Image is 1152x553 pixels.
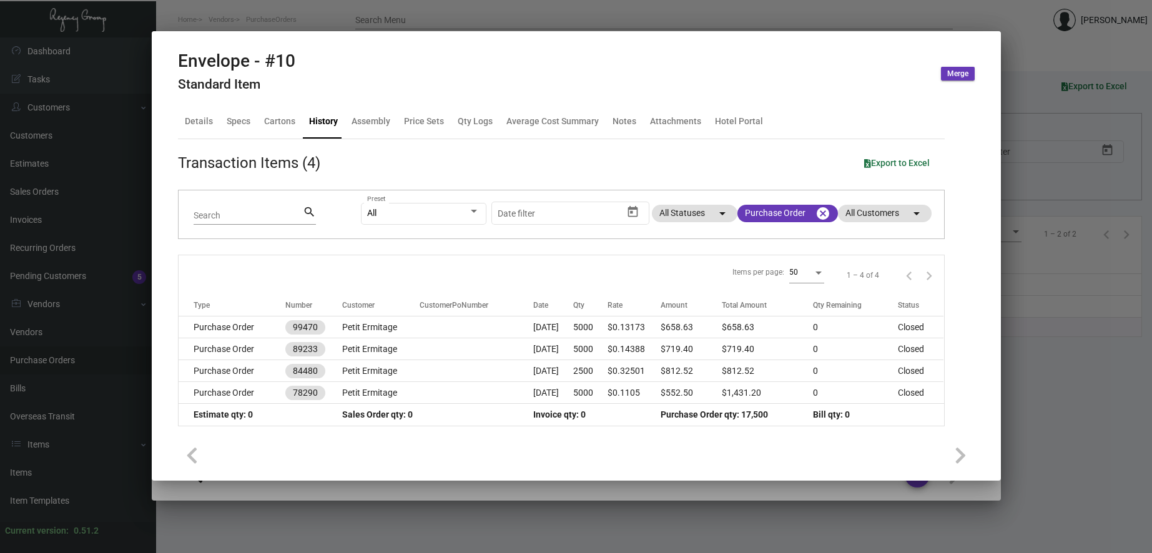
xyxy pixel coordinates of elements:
div: Qty Remaining [813,300,898,311]
mat-icon: arrow_drop_down [909,206,924,221]
div: Customer [342,300,420,311]
div: Qty [573,300,584,311]
mat-icon: cancel [815,206,830,221]
div: Total Amount [722,300,767,311]
td: 0 [813,316,898,338]
div: CustomerPoNumber [420,300,488,311]
div: Status [898,300,919,311]
div: Assembly [352,115,390,128]
div: Status [898,300,944,311]
h4: Standard Item [178,77,295,92]
td: $0.32501 [608,360,661,382]
td: Purchase Order [179,316,285,338]
span: Estimate qty: 0 [194,409,253,419]
button: Open calendar [623,202,642,222]
mat-icon: search [303,205,316,220]
td: Petit Ermitage [342,360,420,382]
span: Invoice qty: 0 [533,409,586,419]
input: End date [547,208,607,218]
td: $719.40 [722,338,812,360]
td: 2500 [573,360,608,382]
span: 50 [789,268,798,276]
button: Previous page [899,265,919,285]
td: Purchase Order [179,338,285,360]
td: $812.52 [661,360,722,382]
div: Number [285,300,312,311]
td: $0.13173 [608,316,661,338]
td: [DATE] [533,316,573,338]
td: $658.63 [722,316,812,338]
div: Specs [227,115,250,128]
mat-select: Items per page: [789,267,824,277]
mat-chip: All Statuses [652,205,737,222]
mat-icon: arrow_drop_down [715,206,730,221]
td: $0.1105 [608,382,661,404]
td: Petit Ermitage [342,316,420,338]
div: Qty Remaining [813,300,862,311]
mat-chip: 89233 [285,342,325,356]
div: Qty Logs [458,115,493,128]
td: 5000 [573,382,608,404]
div: Qty [573,300,608,311]
td: Purchase Order [179,360,285,382]
div: 1 – 4 of 4 [847,270,879,281]
button: Next page [919,265,939,285]
h2: Envelope - #10 [178,51,295,72]
span: All [367,208,377,218]
button: Merge [941,67,975,81]
mat-chip: All Customers [838,205,932,222]
span: Export to Excel [864,158,930,168]
div: Type [194,300,285,311]
div: Attachments [650,115,701,128]
div: Notes [613,115,636,128]
span: Purchase Order qty: 17,500 [661,409,768,419]
div: Average Cost Summary [506,115,599,128]
div: Current version: [5,524,69,537]
td: 5000 [573,338,608,360]
button: Export to Excel [854,152,940,174]
mat-chip: Purchase Order [737,205,838,222]
td: [DATE] [533,338,573,360]
div: Items per page: [732,267,784,278]
td: $719.40 [661,338,722,360]
td: $812.52 [722,360,812,382]
div: Details [185,115,213,128]
td: 0 [813,338,898,360]
div: Transaction Items (4) [178,152,320,174]
td: 0 [813,360,898,382]
td: Closed [898,338,944,360]
td: $0.14388 [608,338,661,360]
div: Number [285,300,342,311]
div: Customer [342,300,375,311]
div: Amount [661,300,722,311]
div: Hotel Portal [715,115,763,128]
span: Bill qty: 0 [813,409,850,419]
div: Date [533,300,573,311]
div: 0.51.2 [74,524,99,537]
div: Rate [608,300,661,311]
div: Type [194,300,210,311]
div: Date [533,300,548,311]
td: Purchase Order [179,382,285,404]
span: Merge [947,69,968,79]
td: Petit Ermitage [342,382,420,404]
td: [DATE] [533,360,573,382]
td: Closed [898,382,944,404]
span: Sales Order qty: 0 [342,409,413,419]
div: Total Amount [722,300,812,311]
td: $552.50 [661,382,722,404]
td: $1,431.20 [722,382,812,404]
div: History [309,115,338,128]
mat-chip: 78290 [285,386,325,400]
div: Price Sets [404,115,444,128]
mat-chip: 84480 [285,364,325,378]
div: Cartons [264,115,295,128]
td: Petit Ermitage [342,338,420,360]
div: CustomerPoNumber [420,300,533,311]
input: Start date [498,208,536,218]
td: Closed [898,360,944,382]
td: 5000 [573,316,608,338]
td: Closed [898,316,944,338]
div: Amount [661,300,687,311]
td: $658.63 [661,316,722,338]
